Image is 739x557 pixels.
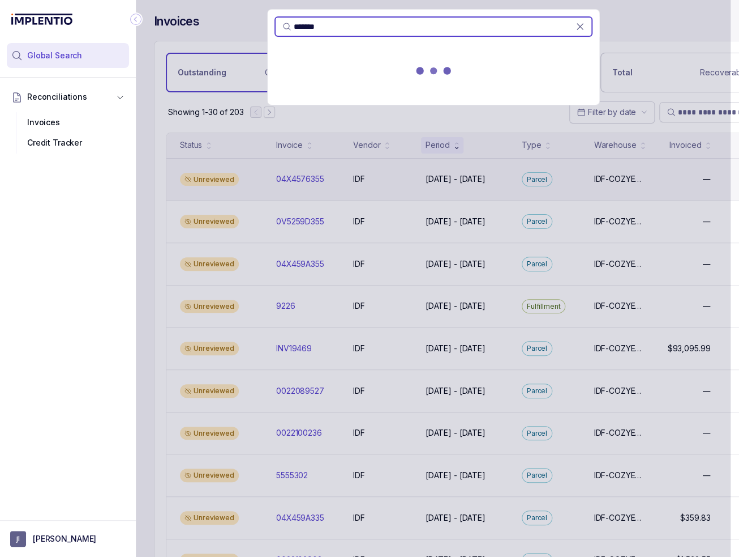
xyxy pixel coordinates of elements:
[10,531,26,547] span: User initials
[27,50,82,61] span: Global Search
[16,133,120,153] div: Credit Tracker
[10,531,126,547] button: User initials[PERSON_NAME]
[27,91,87,103] span: Reconciliations
[129,12,143,26] div: Collapse Icon
[33,533,96,545] p: [PERSON_NAME]
[7,110,129,156] div: Reconciliations
[16,112,120,133] div: Invoices
[7,84,129,109] button: Reconciliations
